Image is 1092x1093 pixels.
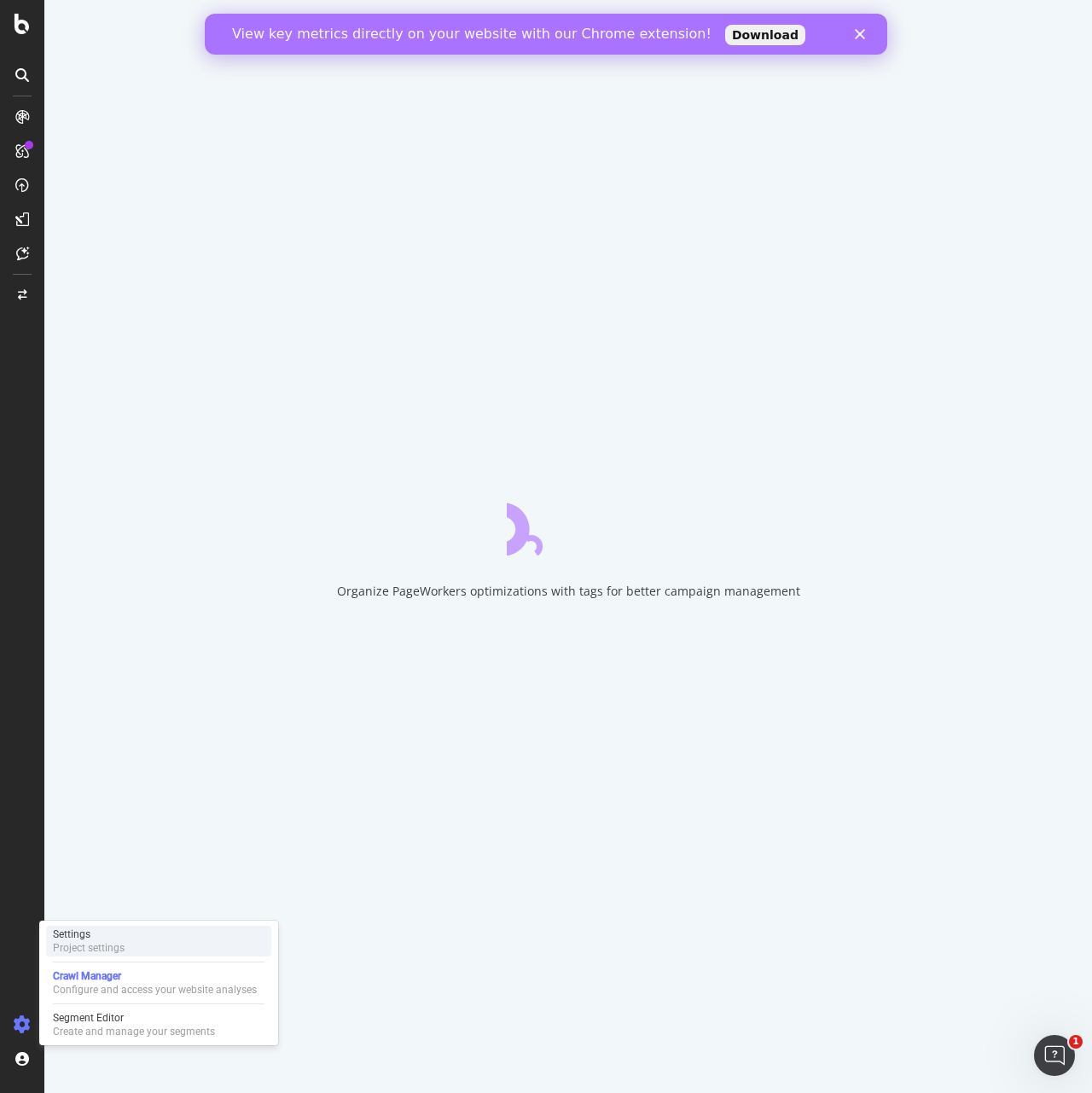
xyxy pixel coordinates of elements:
iframe: Intercom live chat [1034,1035,1075,1076]
div: Crawl Manager [53,969,257,983]
div: Create and manage your segments [53,1025,215,1038]
span: 1 [1069,1035,1083,1049]
iframe: Intercom live chat bannière [205,14,887,55]
div: Configure and access your website analyses [53,983,257,997]
div: Project settings [53,941,125,955]
a: SettingsProject settings [46,926,271,956]
div: Fermer [650,15,667,26]
div: Segment Editor [53,1011,215,1025]
div: animation [507,494,630,555]
a: Segment EditorCreate and manage your segments [46,1009,271,1040]
div: Settings [53,927,125,941]
div: Organize PageWorkers optimizations with tags for better campaign management [337,583,800,600]
a: Crawl ManagerConfigure and access your website analyses [46,968,271,998]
